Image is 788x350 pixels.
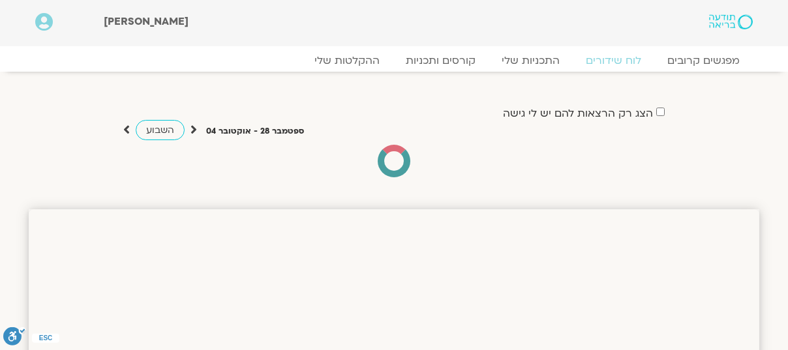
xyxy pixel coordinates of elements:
[206,124,304,138] p: ספטמבר 28 - אוקטובר 04
[136,120,185,140] a: השבוע
[503,108,653,119] label: הצג רק הרצאות להם יש לי גישה
[146,124,174,136] span: השבוע
[393,54,489,67] a: קורסים ותכניות
[489,54,573,67] a: התכניות שלי
[654,54,753,67] a: מפגשים קרובים
[35,54,753,67] nav: Menu
[301,54,393,67] a: ההקלטות שלי
[104,14,189,29] span: [PERSON_NAME]
[573,54,654,67] a: לוח שידורים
